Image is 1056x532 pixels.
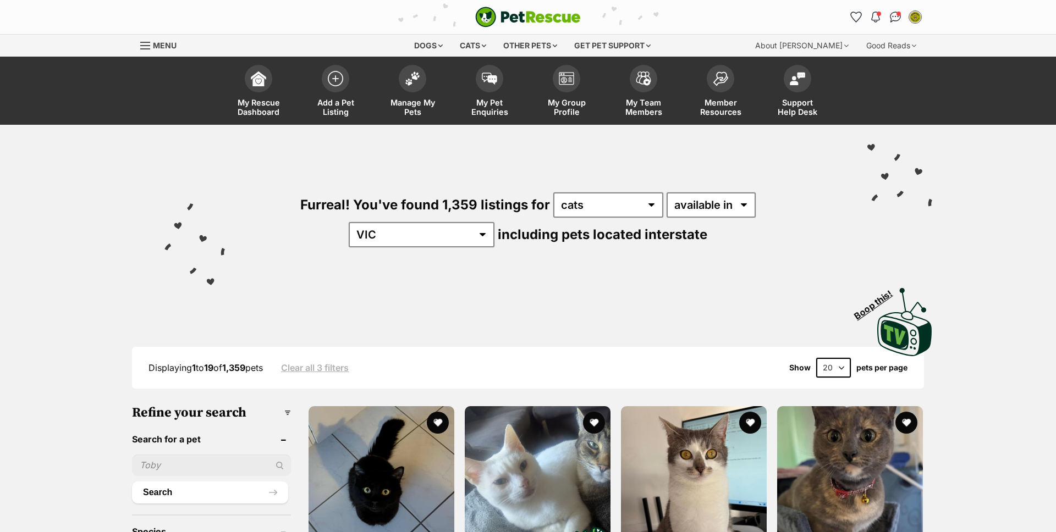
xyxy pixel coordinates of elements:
[713,71,728,86] img: member-resources-icon-8e73f808a243e03378d46382f2149f9095a855e16c252ad45f914b54edf8863c.svg
[747,35,856,57] div: About [PERSON_NAME]
[496,35,565,57] div: Other pets
[148,362,263,373] span: Displaying to of pets
[140,35,184,54] a: Menu
[890,12,901,23] img: chat-41dd97257d64d25036548639549fe6c8038ab92f7586957e7f3b1b290dea8141.svg
[856,363,908,372] label: pets per page
[859,35,924,57] div: Good Reads
[220,59,297,125] a: My Rescue Dashboard
[871,12,880,23] img: notifications-46538b983faf8c2785f20acdc204bb7945ddae34d4c08c2a6579f10ce5e182be.svg
[132,434,291,444] header: Search for a pet
[475,7,581,27] a: PetRescue
[847,8,865,26] a: Favourites
[790,72,805,85] img: help-desk-icon-fdf02630f3aa405de69fd3d07c3f3aa587a6932b1a1747fa1d2bba05be0121f9.svg
[204,362,213,373] strong: 19
[153,41,177,50] span: Menu
[281,363,349,373] a: Clear all 3 filters
[132,405,291,420] h3: Refine your search
[482,73,497,85] img: pet-enquiries-icon-7e3ad2cf08bfb03b45e93fb7055b45f3efa6380592205ae92323e6603595dc1f.svg
[132,455,291,475] input: Toby
[773,98,822,117] span: Support Help Desk
[192,362,196,373] strong: 1
[222,362,245,373] strong: 1,359
[297,59,374,125] a: Add a Pet Listing
[451,59,528,125] a: My Pet Enquiries
[739,412,761,434] button: favourite
[847,8,924,26] ul: Account quick links
[498,226,707,242] span: including pets located interstate
[759,59,836,125] a: Support Help Desk
[583,412,605,434] button: favourite
[251,71,266,86] img: dashboard-icon-eb2f2d2d3e046f16d808141f083e7271f6b2e854fb5c12c21221c1fb7104beca.svg
[867,8,884,26] button: Notifications
[234,98,283,117] span: My Rescue Dashboard
[528,59,605,125] a: My Group Profile
[619,98,668,117] span: My Team Members
[682,59,759,125] a: Member Resources
[132,481,288,503] button: Search
[465,98,514,117] span: My Pet Enquiries
[542,98,591,117] span: My Group Profile
[405,71,420,86] img: manage-my-pets-icon-02211641906a0b7f246fdf0571729dbe1e7629f14944591b6c1af311fb30b64b.svg
[605,59,682,125] a: My Team Members
[877,288,932,356] img: PetRescue TV logo
[910,12,921,23] img: Grace Gibson Cain profile pic
[311,98,360,117] span: Add a Pet Listing
[906,8,924,26] button: My account
[475,7,581,27] img: logo-cat-932fe2b9b8326f06289b0f2fb663e598f794de774fb13d1741a6617ecf9a85b4.svg
[427,412,449,434] button: favourite
[887,8,904,26] a: Conversations
[452,35,494,57] div: Cats
[636,71,651,86] img: team-members-icon-5396bd8760b3fe7c0b43da4ab00e1e3bb1a5d9ba89233759b79545d2d3fc5d0d.svg
[853,282,903,322] span: Boop this!
[789,363,811,372] span: Show
[559,72,574,85] img: group-profile-icon-3fa3cf56718a62981997c0bc7e787c4b2cf8bcc04b72c1350f741eb67cf2f40e.svg
[300,197,550,213] span: Furreal! You've found 1,359 listings for
[388,98,437,117] span: Manage My Pets
[374,59,451,125] a: Manage My Pets
[328,71,343,86] img: add-pet-listing-icon-0afa8454b4691262ce3f59096e99ab1cd57d4a30225e0717b998d2c9b9846f56.svg
[895,412,917,434] button: favourite
[877,278,932,358] a: Boop this!
[566,35,658,57] div: Get pet support
[696,98,745,117] span: Member Resources
[406,35,450,57] div: Dogs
